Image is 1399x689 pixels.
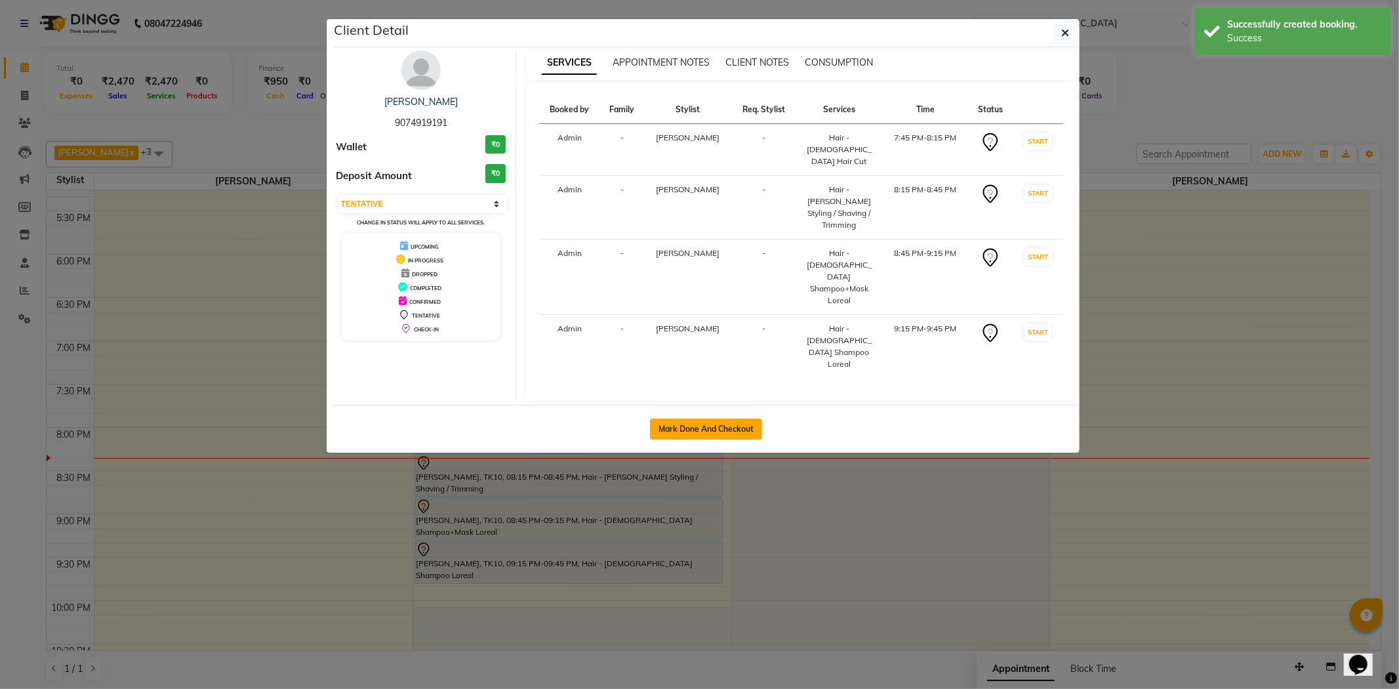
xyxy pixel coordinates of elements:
[882,176,968,240] td: 8:15 PM-8:45 PM
[796,96,883,124] th: Services
[539,176,599,240] td: Admin
[882,124,968,176] td: 7:45 PM-8:15 PM
[1227,31,1381,45] div: Success
[732,176,796,240] td: -
[409,299,441,305] span: CONFIRMED
[805,56,873,68] span: CONSUMPTION
[599,315,644,379] td: -
[732,96,796,124] th: Req. Stylist
[539,240,599,315] td: Admin
[1344,637,1386,676] iframe: chat widget
[384,96,458,108] a: [PERSON_NAME]
[725,56,789,68] span: CLIENT NOTES
[1227,18,1381,31] div: Successfully created booking.
[414,326,439,333] span: CHECK-IN
[613,56,710,68] span: APPOINTMENT NOTES
[412,312,440,319] span: TENTATIVE
[804,184,875,231] div: Hair - [PERSON_NAME] Styling / Shaving / Trimming
[882,96,968,124] th: Time
[410,285,441,291] span: COMPLETED
[485,164,506,183] h3: ₹0
[539,124,599,176] td: Admin
[357,219,485,226] small: Change in status will apply to all services.
[336,140,367,155] span: Wallet
[599,240,644,315] td: -
[732,315,796,379] td: -
[732,240,796,315] td: -
[882,315,968,379] td: 9:15 PM-9:45 PM
[1024,133,1051,150] button: START
[401,51,441,90] img: avatar
[1024,249,1051,265] button: START
[599,124,644,176] td: -
[542,51,597,75] span: SERVICES
[412,271,437,278] span: DROPPED
[408,257,443,264] span: IN PROGRESS
[657,248,720,258] span: [PERSON_NAME]
[882,240,968,315] td: 8:45 PM-9:15 PM
[804,323,875,370] div: Hair - [DEMOGRAPHIC_DATA] Shampoo Loreal
[804,132,875,167] div: Hair - [DEMOGRAPHIC_DATA] Hair Cut
[657,133,720,142] span: [PERSON_NAME]
[1024,324,1051,341] button: START
[1024,185,1051,201] button: START
[395,117,447,129] span: 9074919191
[539,315,599,379] td: Admin
[657,324,720,333] span: [PERSON_NAME]
[485,135,506,154] h3: ₹0
[599,96,644,124] th: Family
[968,96,1013,124] th: Status
[732,124,796,176] td: -
[539,96,599,124] th: Booked by
[645,96,732,124] th: Stylist
[657,184,720,194] span: [PERSON_NAME]
[650,419,762,440] button: Mark Done And Checkout
[599,176,644,240] td: -
[335,20,409,40] h5: Client Detail
[411,243,439,250] span: UPCOMING
[336,169,413,184] span: Deposit Amount
[804,247,875,306] div: Hair - [DEMOGRAPHIC_DATA] Shampoo+Mask Loreal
